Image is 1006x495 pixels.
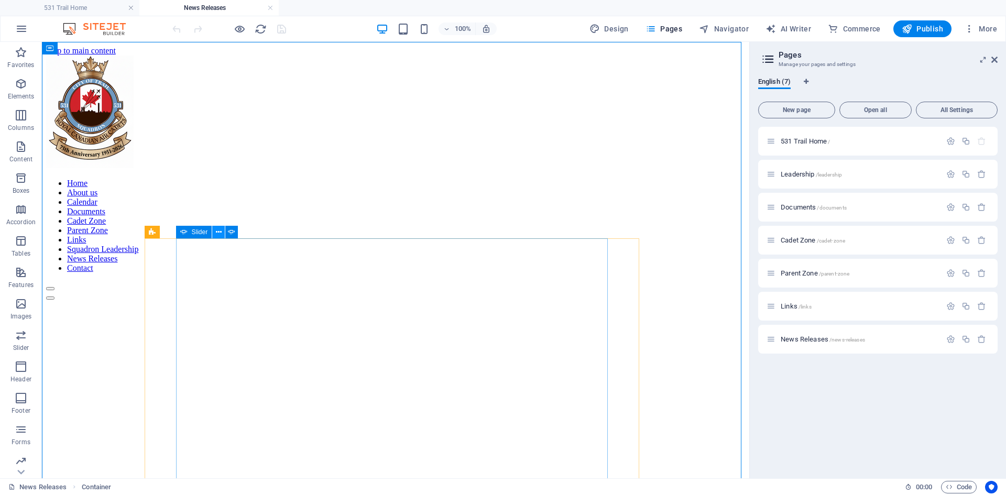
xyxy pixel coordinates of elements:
[977,269,986,278] div: Remove
[977,302,986,311] div: Remove
[781,170,842,178] span: Click to open page
[961,269,970,278] div: Duplicate
[781,269,849,277] span: Click to open page
[454,23,471,35] h6: 100%
[255,23,267,35] i: Reload page
[905,481,933,493] h6: Session time
[82,481,111,493] nav: breadcrumb
[585,20,633,37] button: Design
[139,2,279,14] h4: News Releases
[946,236,955,245] div: Settings
[964,24,997,34] span: More
[893,20,952,37] button: Publish
[946,203,955,212] div: Settings
[695,20,753,37] button: Navigator
[824,20,885,37] button: Commerce
[946,269,955,278] div: Settings
[233,23,246,35] button: Click here to leave preview mode and continue editing
[839,102,912,118] button: Open all
[961,335,970,344] div: Duplicate
[817,238,846,244] span: /cadet-zone
[946,302,955,311] div: Settings
[646,24,682,34] span: Pages
[758,75,791,90] span: English (7)
[946,481,972,493] span: Code
[941,481,977,493] button: Code
[254,23,267,35] button: reload
[778,336,941,343] div: News Releases/news-releases
[844,107,907,113] span: Open all
[779,60,977,69] h3: Manage your pages and settings
[12,406,30,415] p: Footer
[758,78,998,97] div: Language Tabs
[778,237,941,244] div: Cadet Zone/cadet-zone
[816,172,843,178] span: /leadership
[8,281,34,289] p: Features
[192,229,208,235] span: Slider
[977,137,986,146] div: The startpage cannot be deleted
[7,61,34,69] p: Favorites
[961,302,970,311] div: Duplicate
[977,335,986,344] div: Remove
[828,24,881,34] span: Commerce
[439,23,476,35] button: 100%
[977,236,986,245] div: Remove
[82,481,111,493] span: Click to select. Double-click to edit
[758,102,835,118] button: New page
[8,124,34,132] p: Columns
[778,138,941,145] div: 531 Trail Home/
[13,186,30,195] p: Boxes
[960,20,1001,37] button: More
[961,137,970,146] div: Duplicate
[12,249,30,258] p: Tables
[781,236,845,244] span: Click to open page
[781,302,812,310] span: Click to open page
[766,24,811,34] span: AI Writer
[699,24,749,34] span: Navigator
[799,304,812,310] span: /links
[763,107,830,113] span: New page
[10,375,31,383] p: Header
[778,303,941,310] div: Links/links
[9,155,32,163] p: Content
[4,4,74,13] a: Skip to main content
[779,50,998,60] h2: Pages
[961,236,970,245] div: Duplicate
[829,337,865,343] span: /news-releases
[8,92,35,101] p: Elements
[10,312,32,321] p: Images
[12,438,30,446] p: Forms
[817,205,846,211] span: /documents
[781,203,847,211] span: Click to open page
[946,137,955,146] div: Settings
[961,203,970,212] div: Duplicate
[482,24,491,34] i: On resize automatically adjust zoom level to fit chosen device.
[946,335,955,344] div: Settings
[923,483,925,491] span: :
[13,344,29,352] p: Slider
[985,481,998,493] button: Usercentrics
[761,20,815,37] button: AI Writer
[977,170,986,179] div: Remove
[961,170,970,179] div: Duplicate
[778,171,941,178] div: Leadership/leadership
[781,137,830,145] span: Click to open page
[589,24,629,34] span: Design
[916,481,932,493] span: 00 00
[902,24,943,34] span: Publish
[6,218,36,226] p: Accordion
[60,23,139,35] img: Editor Logo
[946,170,955,179] div: Settings
[778,204,941,211] div: Documents/documents
[819,271,850,277] span: /parent-zone
[781,335,865,343] span: News Releases
[8,481,67,493] a: Click to cancel selection. Double-click to open Pages
[977,203,986,212] div: Remove
[921,107,993,113] span: All Settings
[828,139,830,145] span: /
[916,102,998,118] button: All Settings
[778,270,941,277] div: Parent Zone/parent-zone
[641,20,686,37] button: Pages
